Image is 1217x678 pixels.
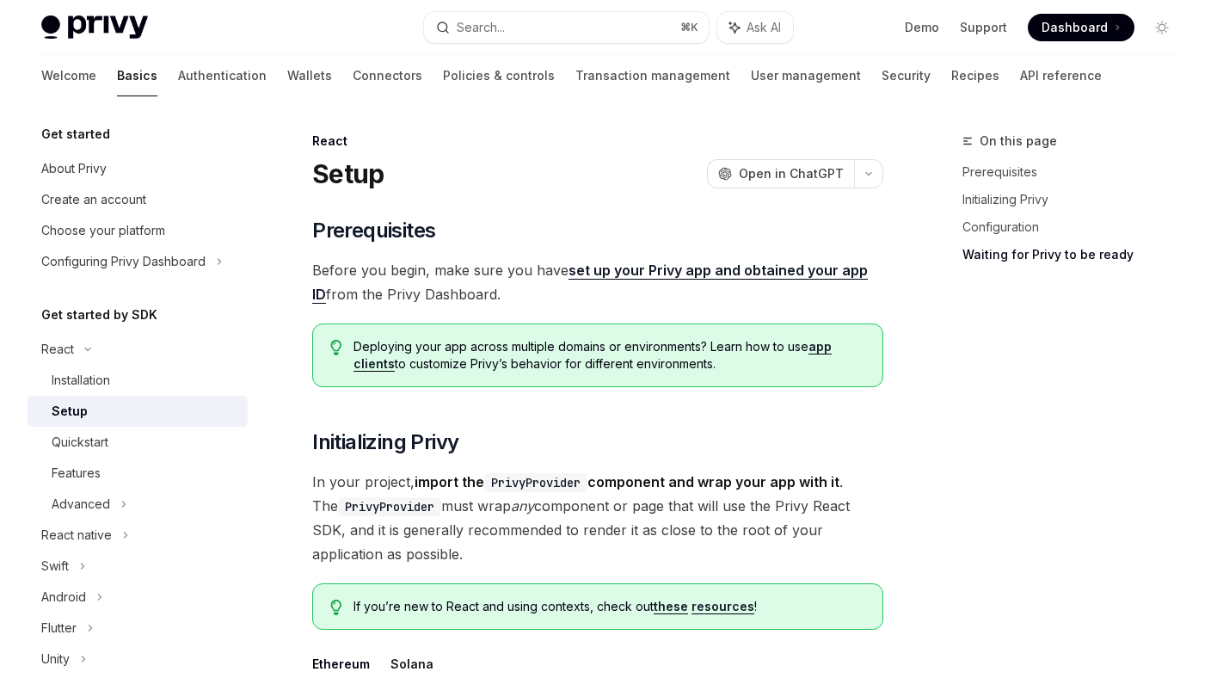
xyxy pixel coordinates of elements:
h5: Get started by SDK [41,305,157,325]
button: Search...⌘K [424,12,709,43]
a: Connectors [353,55,422,96]
span: Before you begin, make sure you have from the Privy Dashboard. [312,258,883,306]
a: Wallets [287,55,332,96]
a: Initializing Privy [962,186,1189,213]
span: Prerequisites [312,217,435,244]
span: If you’re new to React and using contexts, check out ! [353,598,865,615]
svg: Tip [330,340,342,355]
a: About Privy [28,153,248,184]
span: Ask AI [747,19,781,36]
div: React [312,133,883,150]
div: Android [41,587,86,607]
img: light logo [41,15,148,40]
a: Prerequisites [962,158,1189,186]
h1: Setup [312,158,384,189]
div: Configuring Privy Dashboard [41,251,206,272]
span: In your project, . The must wrap component or page that will use the Privy React SDK, and it is g... [312,470,883,566]
h5: Get started [41,124,110,145]
div: Setup [52,401,88,422]
button: Toggle dark mode [1148,14,1176,41]
strong: import the component and wrap your app with it [415,473,839,490]
a: Transaction management [575,55,730,96]
span: Deploying your app across multiple domains or environments? Learn how to use to customize Privy’s... [353,338,865,373]
a: Setup [28,396,248,427]
a: Basics [117,55,157,96]
a: Demo [905,19,939,36]
div: About Privy [41,158,107,179]
a: these [654,599,688,614]
a: Create an account [28,184,248,215]
a: Choose your platform [28,215,248,246]
div: Quickstart [52,432,108,453]
span: On this page [980,131,1057,151]
div: Installation [52,370,110,391]
a: Recipes [951,55,999,96]
em: any [511,497,534,515]
button: Ask AI [717,12,793,43]
div: Search... [457,17,505,38]
a: Installation [28,365,248,396]
div: Unity [41,649,70,669]
div: React native [41,525,112,545]
a: Security [882,55,931,96]
span: Open in ChatGPT [739,165,844,182]
div: Create an account [41,189,146,210]
a: Welcome [41,55,96,96]
a: Support [960,19,1007,36]
a: Policies & controls [443,55,555,96]
div: Advanced [52,494,110,515]
a: set up your Privy app and obtained your app ID [312,262,868,304]
div: Flutter [41,618,77,638]
a: API reference [1020,55,1102,96]
a: Configuration [962,213,1189,241]
a: Waiting for Privy to be ready [962,241,1189,268]
div: React [41,339,74,360]
span: Dashboard [1042,19,1108,36]
div: Choose your platform [41,220,165,241]
a: Authentication [178,55,267,96]
a: Quickstart [28,427,248,458]
a: Dashboard [1028,14,1134,41]
svg: Tip [330,600,342,615]
a: User management [751,55,861,96]
div: Features [52,463,101,484]
span: ⌘ K [680,21,698,34]
button: Open in ChatGPT [707,159,854,188]
span: Initializing Privy [312,428,458,456]
a: resources [691,599,754,614]
code: PrivyProvider [484,473,587,492]
a: Features [28,458,248,489]
code: PrivyProvider [338,497,441,516]
div: Swift [41,556,69,576]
